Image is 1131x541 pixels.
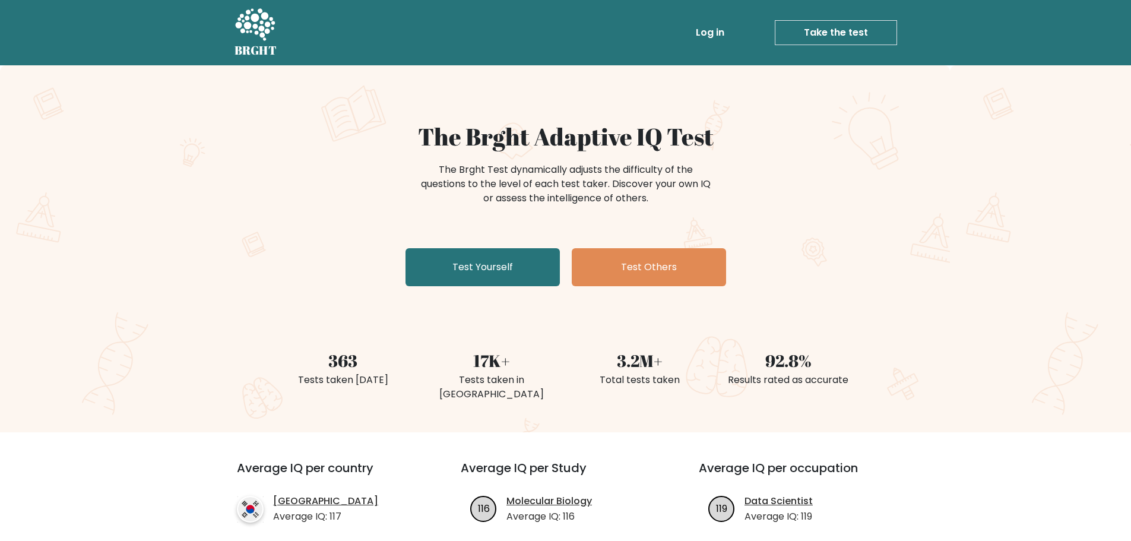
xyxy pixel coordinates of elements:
[721,348,856,373] div: 92.8%
[276,122,856,151] h1: The Brght Adaptive IQ Test
[721,373,856,387] div: Results rated as accurate
[405,248,560,286] a: Test Yourself
[572,248,726,286] a: Test Others
[478,501,490,515] text: 116
[273,510,378,524] p: Average IQ: 117
[775,20,897,45] a: Take the test
[506,510,592,524] p: Average IQ: 116
[745,510,813,524] p: Average IQ: 119
[276,348,410,373] div: 363
[424,348,559,373] div: 17K+
[461,461,670,489] h3: Average IQ per Study
[276,373,410,387] div: Tests taken [DATE]
[273,494,378,508] a: [GEOGRAPHIC_DATA]
[235,5,277,61] a: BRGHT
[691,21,729,45] a: Log in
[506,494,592,508] a: Molecular Biology
[573,373,707,387] div: Total tests taken
[237,461,418,489] h3: Average IQ per country
[235,43,277,58] h5: BRGHT
[699,461,908,489] h3: Average IQ per occupation
[424,373,559,401] div: Tests taken in [GEOGRAPHIC_DATA]
[237,496,264,523] img: country
[573,348,707,373] div: 3.2M+
[716,501,727,515] text: 119
[417,163,714,205] div: The Brght Test dynamically adjusts the difficulty of the questions to the level of each test take...
[745,494,813,508] a: Data Scientist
